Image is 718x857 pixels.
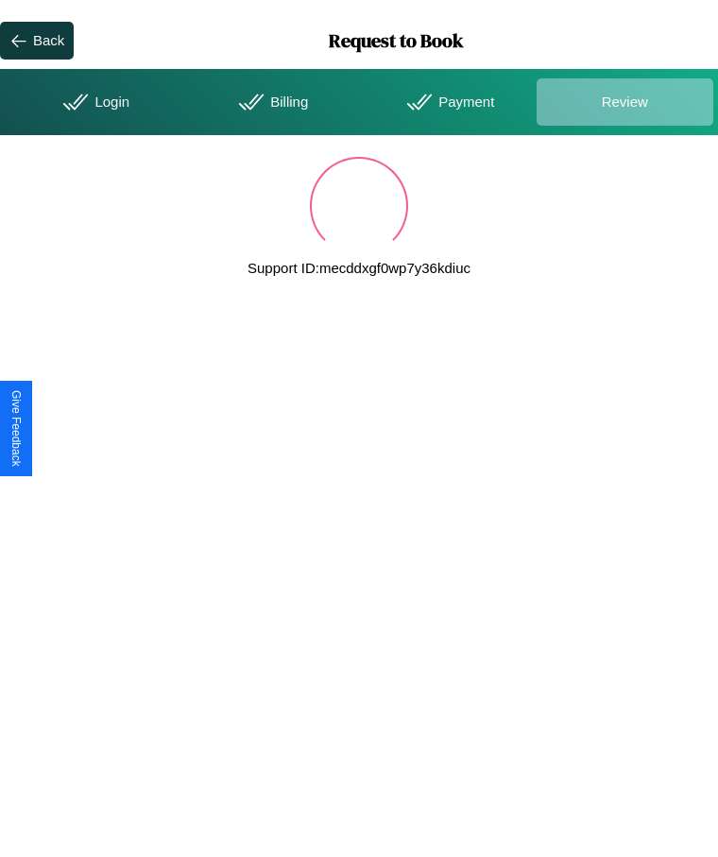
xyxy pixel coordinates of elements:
div: Login [5,78,182,126]
div: Billing [182,78,360,126]
div: Review [537,78,714,126]
div: Give Feedback [9,390,23,467]
div: Payment [359,78,537,126]
h1: Request to Book [74,27,718,54]
div: Back [33,32,64,48]
p: Support ID: mecddxgf0wp7y36kdiuc [248,255,470,281]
